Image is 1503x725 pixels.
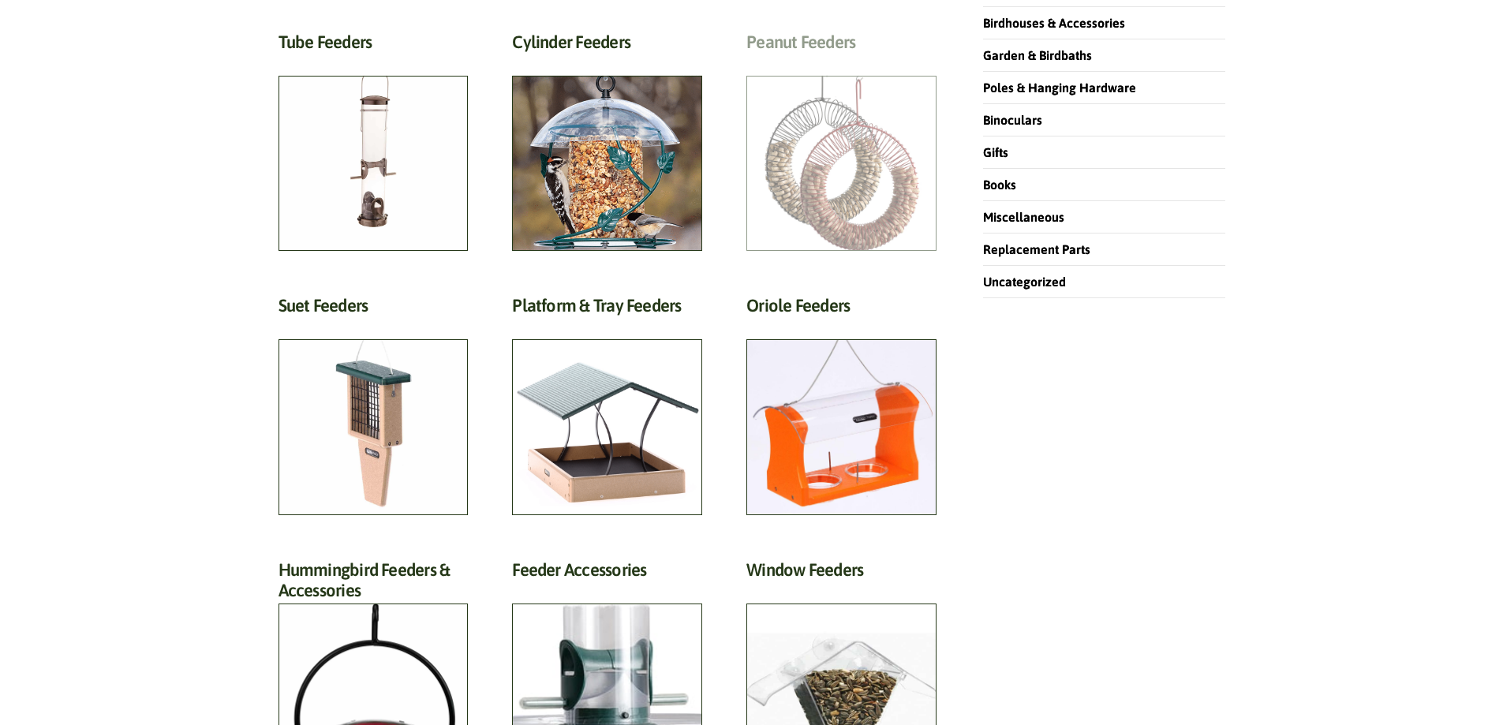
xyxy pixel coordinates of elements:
[983,113,1042,127] a: Binoculars
[983,145,1008,159] a: Gifts
[512,295,702,324] h2: Platform & Tray Feeders
[512,295,702,514] a: Visit product category Platform & Tray Feeders
[746,32,937,61] h2: Peanut Feeders
[983,48,1092,62] a: Garden & Birdbaths
[279,295,469,514] a: Visit product category Suet Feeders
[983,210,1064,224] a: Miscellaneous
[983,242,1090,256] a: Replacement Parts
[746,295,937,514] a: Visit product category Oriole Feeders
[512,32,702,61] h2: Cylinder Feeders
[279,32,469,251] a: Visit product category Tube Feeders
[512,559,702,589] h2: Feeder Accessories
[746,559,937,589] h2: Window Feeders
[279,32,469,61] h2: Tube Feeders
[983,80,1136,95] a: Poles & Hanging Hardware
[746,32,937,251] a: Visit product category Peanut Feeders
[983,16,1125,30] a: Birdhouses & Accessories
[279,295,469,324] h2: Suet Feeders
[746,295,937,324] h2: Oriole Feeders
[279,559,469,610] h2: Hummingbird Feeders & Accessories
[983,178,1016,192] a: Books
[983,275,1066,289] a: Uncategorized
[512,32,702,251] a: Visit product category Cylinder Feeders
